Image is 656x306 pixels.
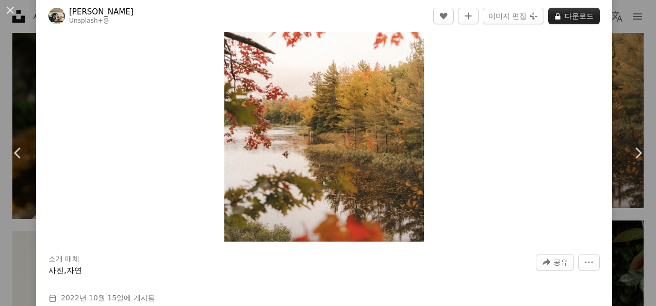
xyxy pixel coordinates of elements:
img: Hans의 프로필로 이동 [48,8,65,24]
div: 용 [69,17,134,25]
button: 컬렉션에 추가 [458,8,479,24]
button: 더 많은 작업 [578,254,600,270]
a: [PERSON_NAME] [69,7,134,17]
time: 2022년 10월 15일 오후 8시 25분 1초 GMT+9 [61,294,124,302]
h3: 소개 매체 [48,254,79,264]
a: 사진 [48,266,64,275]
button: 좋아요 [433,8,454,24]
span: 에 게시됨 [61,294,155,302]
span: , [64,266,67,275]
a: 다음 [620,104,656,202]
span: 공유 [553,254,568,270]
a: 자연 [67,266,82,275]
button: 이 이미지 공유 [536,254,574,270]
a: Unsplash+ [69,17,103,24]
button: 이미지 편집 [483,8,544,24]
button: 다운로드 [548,8,600,24]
